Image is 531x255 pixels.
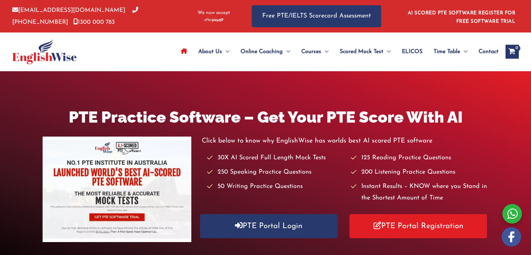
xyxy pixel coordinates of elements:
[204,18,223,22] img: Afterpay-Logo
[222,39,229,64] span: Menu Toggle
[296,39,334,64] a: CoursesMenu Toggle
[473,39,499,64] a: Contact
[428,39,473,64] a: Time TableMenu Toggle
[351,167,488,178] li: 200 Listening Practice Questions
[193,39,235,64] a: About UsMenu Toggle
[241,39,283,64] span: Online Coaching
[175,39,499,64] nav: Site Navigation: Main Menu
[207,152,345,164] li: 30X AI Scored Full Length Mock Tests
[252,5,381,27] a: Free PTE/IELTS Scorecard Assessment
[506,45,519,59] a: View Shopping Cart, empty
[73,19,115,25] a: 1300 000 783
[349,214,487,238] a: PTE Portal Registration
[402,39,422,64] span: ELICOS
[12,39,77,64] img: cropped-ew-logo
[12,7,138,25] a: [PHONE_NUMBER]
[207,167,345,178] li: 250 Speaking Practice Questions
[235,39,296,64] a: Online CoachingMenu Toggle
[200,214,338,238] a: PTE Portal Login
[434,39,460,64] span: Time Table
[43,137,191,242] img: pte-institute-main
[351,152,488,164] li: 125 Reading Practice Questions
[340,39,383,64] span: Scored Mock Test
[334,39,396,64] a: Scored Mock TestMenu Toggle
[383,39,391,64] span: Menu Toggle
[207,181,345,192] li: 50 Writing Practice Questions
[408,10,516,24] a: AI SCORED PTE SOFTWARE REGISTER FOR FREE SOFTWARE TRIAL
[460,39,467,64] span: Menu Toggle
[202,135,489,147] p: Click below to know why EnglishWise has worlds best AI scored PTE software
[43,106,489,128] h1: PTE Practice Software – Get Your PTE Score With AI
[321,39,329,64] span: Menu Toggle
[301,39,321,64] span: Courses
[351,181,488,204] li: Instant Results – KNOW where you Stand in the Shortest Amount of Time
[479,39,499,64] span: Contact
[502,227,521,247] img: white-facebook.png
[283,39,290,64] span: Menu Toggle
[198,9,230,16] span: We now accept
[198,39,222,64] span: About Us
[12,7,125,13] a: [EMAIL_ADDRESS][DOMAIN_NAME]
[404,5,519,28] aside: Header Widget 1
[396,39,428,64] a: ELICOS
